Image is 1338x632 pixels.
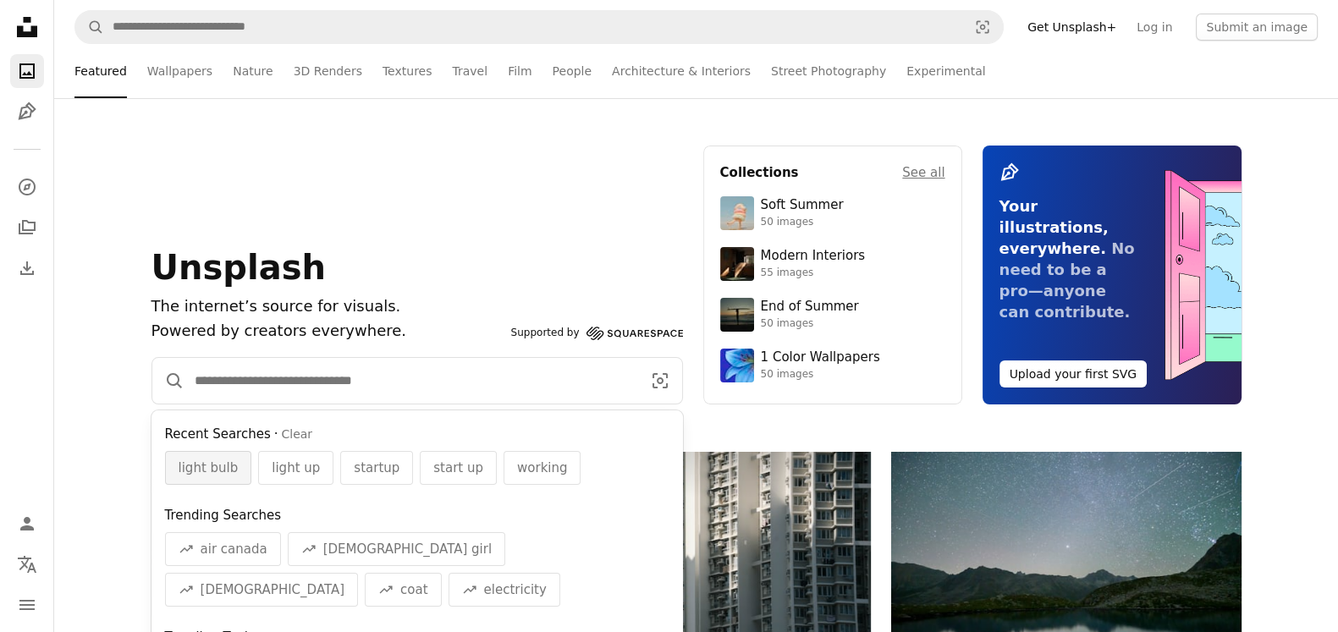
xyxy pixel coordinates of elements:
[517,458,568,478] span: working
[165,424,271,444] span: Recent Searches
[233,44,273,98] a: Nature
[147,44,212,98] a: Wallpapers
[612,44,751,98] a: Architecture & Interiors
[761,267,866,280] div: 55 images
[720,349,945,382] a: 1 Color Wallpapers50 images
[484,580,547,600] span: electricity
[10,170,44,204] a: Explore
[323,539,492,559] span: [DEMOGRAPHIC_DATA] girl
[761,216,844,229] div: 50 images
[10,54,44,88] a: Photos
[165,508,282,523] span: Trending Searches
[1196,14,1318,41] button: Submit an image
[553,44,592,98] a: People
[201,539,267,559] span: air canada
[761,248,866,265] div: Modern Interiors
[294,44,362,98] a: 3D Renders
[906,44,985,98] a: Experimental
[720,247,945,281] a: Modern Interiors55 images
[354,458,399,478] span: startup
[508,44,531,98] a: Film
[720,298,945,332] a: End of Summer50 images
[152,358,184,404] button: Search Unsplash
[10,588,44,622] button: Menu
[720,196,945,230] a: Soft Summer50 images
[511,323,683,343] a: Supported by
[10,547,44,581] button: Language
[179,458,239,478] span: light bulb
[1017,14,1126,41] a: Get Unsplash+
[720,349,754,382] img: premium_photo-1688045582333-c8b6961773e0
[720,196,754,230] img: premium_photo-1749544311043-3a6a0c8d54af
[761,349,880,366] div: 1 Color Wallpapers
[151,248,326,287] span: Unsplash
[10,211,44,245] a: Collections
[400,580,428,600] span: coat
[10,507,44,541] a: Log in / Sign up
[433,458,483,478] span: start up
[761,197,844,214] div: Soft Summer
[761,368,880,382] div: 50 images
[272,458,320,478] span: light up
[891,560,1241,575] a: Starry night sky over a calm mountain lake
[638,358,682,404] button: Visual search
[521,557,871,572] a: Tall apartment buildings with many windows and balconies.
[720,247,754,281] img: premium_photo-1747189286942-bc91257a2e39
[999,239,1135,321] span: No need to be a pro—anyone can contribute.
[151,294,504,319] h1: The internet’s source for visuals.
[1126,14,1182,41] a: Log in
[902,162,944,183] a: See all
[10,251,44,285] a: Download History
[201,580,345,600] span: [DEMOGRAPHIC_DATA]
[165,424,669,444] div: ·
[10,95,44,129] a: Illustrations
[999,360,1148,387] button: Upload your first SVG
[999,197,1109,257] span: Your illustrations, everywhere.
[74,10,1004,44] form: Find visuals sitewide
[771,44,886,98] a: Street Photography
[75,11,104,43] button: Search Unsplash
[962,11,1003,43] button: Visual search
[720,298,754,332] img: premium_photo-1754398386796-ea3dec2a6302
[151,319,504,343] p: Powered by creators everywhere.
[281,426,312,443] button: Clear
[761,299,859,316] div: End of Summer
[452,44,487,98] a: Travel
[10,10,44,47] a: Home — Unsplash
[720,162,799,183] h4: Collections
[761,317,859,331] div: 50 images
[151,357,683,404] form: Find visuals sitewide
[383,44,432,98] a: Textures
